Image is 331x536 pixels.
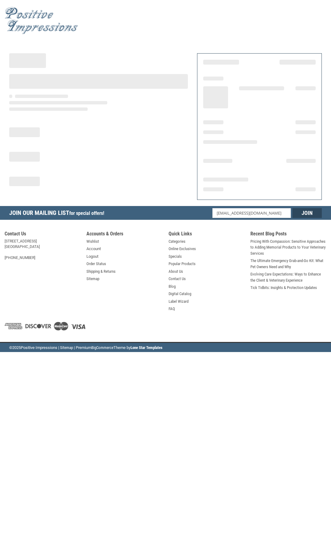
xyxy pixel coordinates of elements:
[74,345,162,352] li: | Premium Theme by
[250,271,326,283] a: Evolving Care Expectations: Ways to Enhance the Client & Veterinary Experience
[86,246,101,252] a: Account
[169,291,191,297] a: Digital Catalog
[86,238,99,245] a: Wishlist
[9,345,57,350] span: © Positive Impressions
[5,238,81,261] address: [STREET_ADDRESS] [GEOGRAPHIC_DATA] [PHONE_NUMBER]
[169,238,185,245] a: Categories
[169,298,188,305] a: Label Wizard
[5,7,78,34] img: Positive Impressions
[86,268,116,275] a: Shipping & Returns
[69,210,104,216] span: for special offers!
[212,208,291,218] input: Email
[250,285,317,291] a: Tick Tidbits: Insights & Protection Updates
[58,345,73,350] a: | Sitemap
[12,345,21,350] span: 2025
[250,238,326,257] a: Pricing With Compassion: Sensitive Approaches to Adding Memorial Products to Your Veterinary Serv...
[169,306,175,312] a: FAQ
[5,231,81,238] h5: Contact Us
[292,208,322,218] input: Join
[169,283,176,290] a: Blog
[86,261,106,267] a: Order Status
[169,261,196,267] a: Popular Products
[250,258,326,270] a: The Ultimate Emergency Grab-and-Go Kit: What Pet Owners Need and Why
[169,231,245,238] h5: Quick Links
[169,253,182,260] a: Specials
[169,276,186,282] a: Contact Us
[169,246,196,252] a: Online Exclusives
[86,253,98,260] a: Logout
[169,268,183,275] a: About Us
[9,206,107,222] h5: Join Our Mailing List
[86,276,99,282] a: Sitemap
[250,231,326,238] h5: Recent Blog Posts
[86,231,162,238] h5: Accounts & Orders
[91,345,113,350] a: BigCommerce
[131,345,162,350] a: Lone Star Templates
